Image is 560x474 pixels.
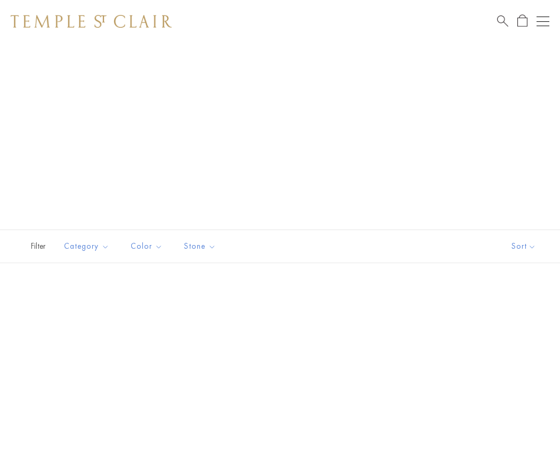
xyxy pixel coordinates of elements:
[497,14,508,28] a: Search
[176,234,224,258] button: Stone
[179,240,224,253] span: Stone
[125,240,171,253] span: Color
[56,234,117,258] button: Category
[487,230,560,263] button: Show sort by
[11,15,172,28] img: Temple St. Clair
[123,234,171,258] button: Color
[517,14,527,28] a: Open Shopping Bag
[537,15,549,28] button: Open navigation
[59,240,117,253] span: Category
